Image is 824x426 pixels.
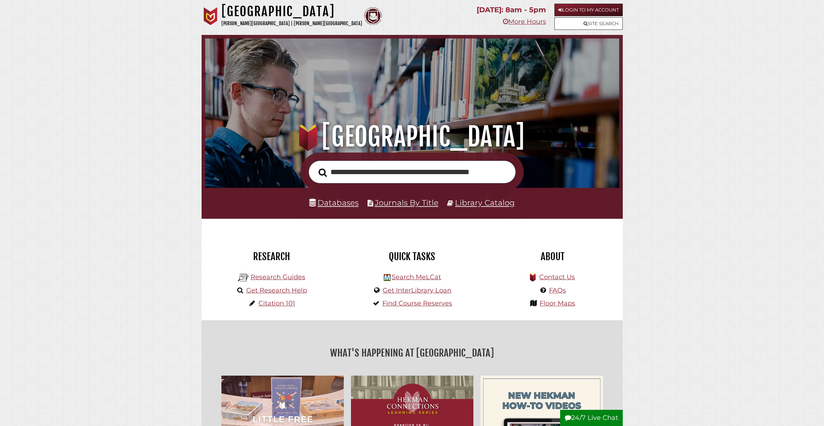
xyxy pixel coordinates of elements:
a: Get Research Help [246,286,307,294]
img: Calvin Theological Seminary [364,7,382,25]
a: Find Course Reserves [382,299,452,307]
a: Databases [309,198,359,207]
h2: About [488,250,617,263]
a: Login to My Account [554,4,623,16]
img: Hekman Library Logo [238,272,249,283]
i: Search [319,168,327,177]
a: Research Guides [251,273,305,281]
p: [DATE]: 8am - 5pm [477,4,546,16]
a: Contact Us [539,273,575,281]
a: Get InterLibrary Loan [383,286,451,294]
a: Site Search [554,17,623,30]
a: Journals By Title [375,198,438,207]
img: Hekman Library Logo [384,274,391,281]
h2: Research [207,250,337,263]
button: Search [315,166,330,179]
a: Search MeLCat [392,273,441,281]
h2: Quick Tasks [347,250,477,263]
img: Calvin University [202,7,220,25]
a: Citation 101 [258,299,295,307]
a: More Hours [503,18,546,26]
h1: [GEOGRAPHIC_DATA] [217,121,607,153]
a: FAQs [549,286,566,294]
a: Floor Maps [540,299,575,307]
h1: [GEOGRAPHIC_DATA] [221,4,362,19]
a: Library Catalog [455,198,515,207]
p: [PERSON_NAME][GEOGRAPHIC_DATA] | [PERSON_NAME][GEOGRAPHIC_DATA] [221,19,362,28]
h2: What's Happening at [GEOGRAPHIC_DATA] [207,345,617,361]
